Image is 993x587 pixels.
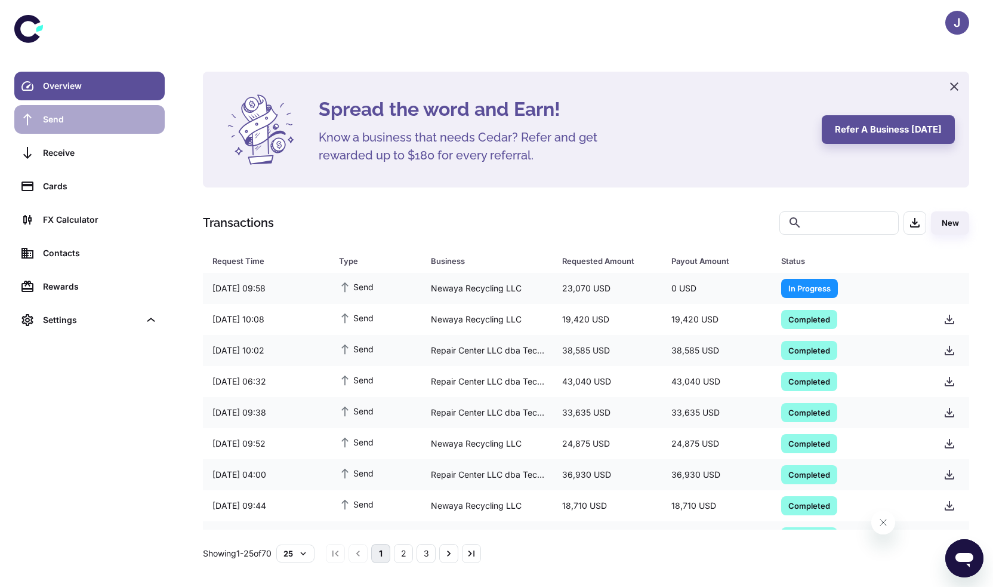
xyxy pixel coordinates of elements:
[871,511,895,534] iframe: Close message
[203,432,329,455] div: [DATE] 09:52
[421,463,553,486] div: Repair Center LLC dba Tech defenders
[339,253,417,269] span: Type
[931,211,969,235] button: New
[562,253,657,269] span: Requested Amount
[14,272,165,301] a: Rewards
[43,314,140,327] div: Settings
[7,8,86,18] span: Hi. Need any help?
[421,370,553,393] div: Repair Center LLC dba Tech defenders
[421,494,553,517] div: Newaya Recycling LLC
[43,247,158,260] div: Contacts
[394,544,413,563] button: Go to page 2
[781,406,837,418] span: Completed
[662,432,771,455] div: 24,875 USD
[14,205,165,234] a: FX Calculator
[371,544,390,563] button: page 1
[662,494,771,517] div: 18,710 USD
[319,95,807,124] h4: Spread the word and Earn!
[781,313,837,325] span: Completed
[203,401,329,424] div: [DATE] 09:38
[945,11,969,35] button: J
[203,214,274,232] h1: Transactions
[553,401,662,424] div: 33,635 USD
[553,494,662,517] div: 18,710 USD
[781,468,837,480] span: Completed
[439,544,458,563] button: Go to next page
[339,528,374,542] span: Send
[662,308,771,331] div: 19,420 USD
[462,544,481,563] button: Go to last page
[203,308,329,331] div: [DATE] 10:08
[662,401,771,424] div: 33,635 USD
[781,499,837,511] span: Completed
[553,370,662,393] div: 43,040 USD
[553,525,662,548] div: 36,500 USD
[339,311,374,324] span: Send
[553,463,662,486] div: 36,930 USD
[417,544,436,563] button: Go to page 3
[43,180,158,193] div: Cards
[203,547,272,560] p: Showing 1-25 of 70
[339,497,374,511] span: Send
[339,404,374,417] span: Send
[781,344,837,356] span: Completed
[421,308,553,331] div: Newaya Recycling LLC
[14,239,165,268] a: Contacts
[562,253,642,269] div: Requested Amount
[662,339,771,362] div: 38,585 USD
[203,525,329,548] div: [DATE] 09:38
[14,72,165,100] a: Overview
[319,128,617,164] h5: Know a business that needs Cedar? Refer and get rewarded up to $180 for every referral.
[14,306,165,334] div: Settings
[421,401,553,424] div: Repair Center LLC dba Tech defenders
[662,463,771,486] div: 36,930 USD
[43,213,158,226] div: FX Calculator
[421,277,553,300] div: Newaya Recycling LLC
[43,146,158,159] div: Receive
[203,277,329,300] div: [DATE] 09:58
[203,494,329,517] div: [DATE] 09:44
[339,373,374,386] span: Send
[421,339,553,362] div: Repair Center LLC dba Tech defenders
[203,339,329,362] div: [DATE] 10:02
[339,253,401,269] div: Type
[553,308,662,331] div: 19,420 USD
[781,375,837,387] span: Completed
[203,463,329,486] div: [DATE] 04:00
[324,544,483,563] nav: pagination navigation
[276,545,314,563] button: 25
[212,253,309,269] div: Request Time
[203,370,329,393] div: [DATE] 06:32
[781,253,920,269] span: Status
[553,277,662,300] div: 23,070 USD
[662,525,771,548] div: 36,500 USD
[339,280,374,293] span: Send
[553,432,662,455] div: 24,875 USD
[14,172,165,201] a: Cards
[421,432,553,455] div: Newaya Recycling LLC
[945,539,983,577] iframe: Button to launch messaging window
[671,253,766,269] span: Payout Amount
[781,437,837,449] span: Completed
[43,280,158,293] div: Rewards
[671,253,751,269] div: Payout Amount
[43,113,158,126] div: Send
[14,105,165,134] a: Send
[339,342,374,355] span: Send
[339,466,374,480] span: Send
[14,139,165,167] a: Receive
[339,435,374,448] span: Send
[662,370,771,393] div: 43,040 USD
[781,282,838,294] span: In Progress
[781,253,905,269] div: Status
[553,339,662,362] div: 38,585 USD
[822,115,955,144] button: Refer a business [DATE]
[212,253,325,269] span: Request Time
[43,79,158,93] div: Overview
[421,525,553,548] div: Repair Center LLC dba Tech defenders
[662,277,771,300] div: 0 USD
